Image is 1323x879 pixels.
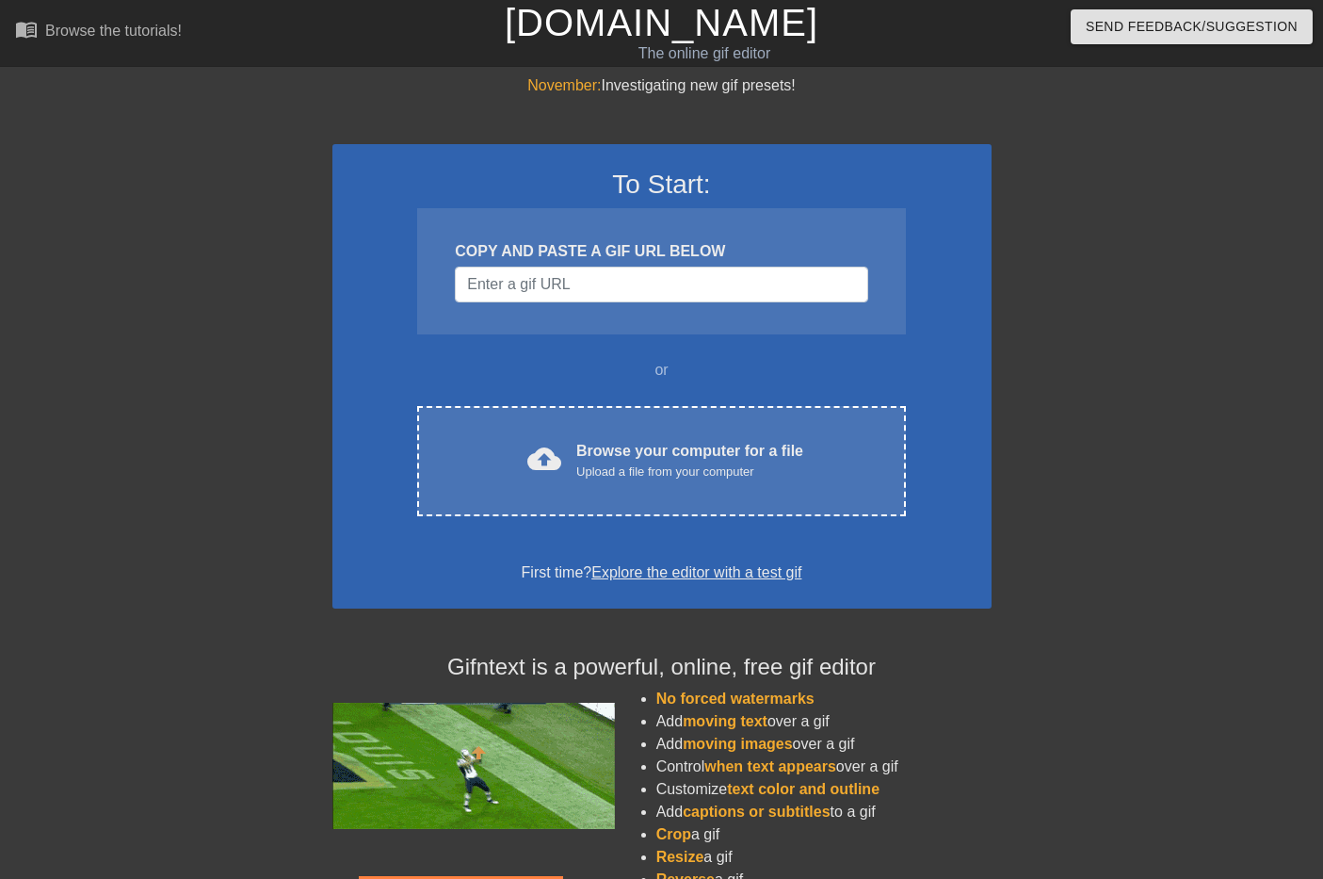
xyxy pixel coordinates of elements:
div: Upload a file from your computer [576,463,803,481]
span: No forced watermarks [656,691,815,707]
span: moving text [683,713,767,729]
span: Crop [656,826,691,842]
div: First time? [357,562,967,584]
div: Investigating new gif presets! [332,74,992,97]
button: Send Feedback/Suggestion [1071,9,1313,44]
span: when text appears [704,758,836,774]
div: The online gif editor [450,42,958,65]
img: football_small.gif [332,703,615,829]
span: Resize [656,849,704,865]
li: Add over a gif [656,733,992,756]
h3: To Start: [357,169,967,201]
a: [DOMAIN_NAME] [505,2,818,43]
a: Explore the editor with a test gif [591,564,801,580]
li: Control over a gif [656,756,992,778]
span: November: [527,77,601,93]
span: menu_book [15,18,38,41]
span: cloud_upload [527,442,561,476]
li: Customize [656,778,992,801]
li: Add to a gif [656,801,992,823]
span: moving images [683,736,792,752]
li: Add over a gif [656,710,992,733]
li: a gif [656,823,992,846]
div: Browse the tutorials! [45,23,182,39]
span: Send Feedback/Suggestion [1086,15,1298,39]
a: Browse the tutorials! [15,18,182,47]
span: captions or subtitles [683,804,830,820]
h4: Gifntext is a powerful, online, free gif editor [332,654,992,681]
span: text color and outline [727,781,879,797]
div: COPY AND PASTE A GIF URL BELOW [455,240,867,263]
li: a gif [656,846,992,869]
div: or [381,359,943,382]
div: Browse your computer for a file [576,440,803,481]
input: Username [455,267,867,302]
